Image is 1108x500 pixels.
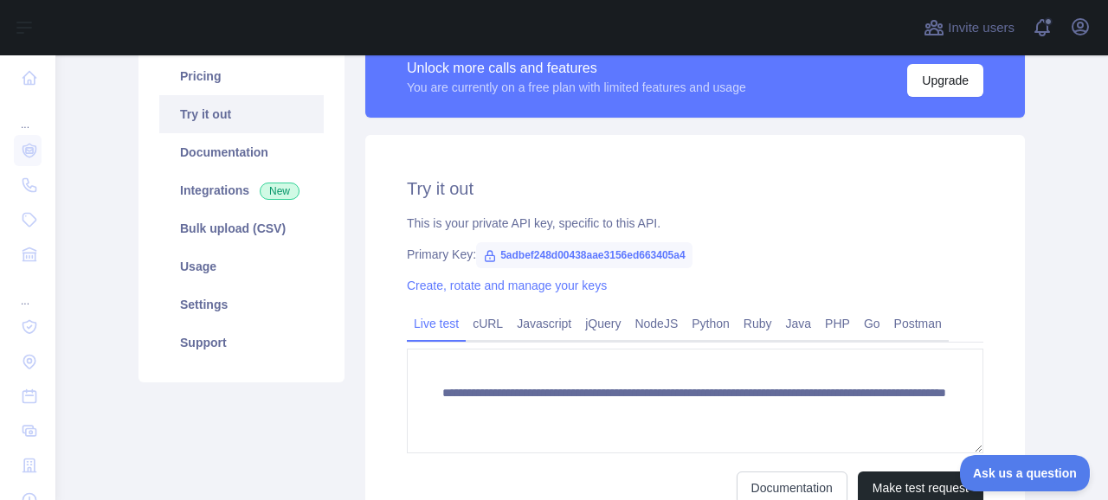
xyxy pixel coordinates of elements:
[407,79,746,96] div: You are currently on a free plan with limited features and usage
[407,215,983,232] div: This is your private API key, specific to this API.
[510,310,578,337] a: Javascript
[857,310,887,337] a: Go
[159,171,324,209] a: Integrations New
[779,310,819,337] a: Java
[407,58,746,79] div: Unlock more calls and features
[159,133,324,171] a: Documentation
[685,310,737,337] a: Python
[578,310,628,337] a: jQuery
[907,64,983,97] button: Upgrade
[159,324,324,362] a: Support
[960,455,1091,491] iframe: Toggle Customer Support
[159,57,324,95] a: Pricing
[887,310,949,337] a: Postman
[407,310,466,337] a: Live test
[628,310,685,337] a: NodeJS
[818,310,857,337] a: PHP
[159,285,324,324] a: Settings
[466,310,510,337] a: cURL
[159,95,324,133] a: Try it out
[920,14,1018,42] button: Invite users
[407,246,983,263] div: Primary Key:
[159,247,324,285] a: Usage
[14,273,42,308] div: ...
[14,97,42,131] div: ...
[260,183,300,200] span: New
[407,176,983,201] h2: Try it out
[159,209,324,247] a: Bulk upload (CSV)
[737,310,779,337] a: Ruby
[407,279,607,292] a: Create, rotate and manage your keys
[948,18,1015,38] span: Invite users
[476,242,692,268] span: 5adbef248d00438aae3156ed663405a4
